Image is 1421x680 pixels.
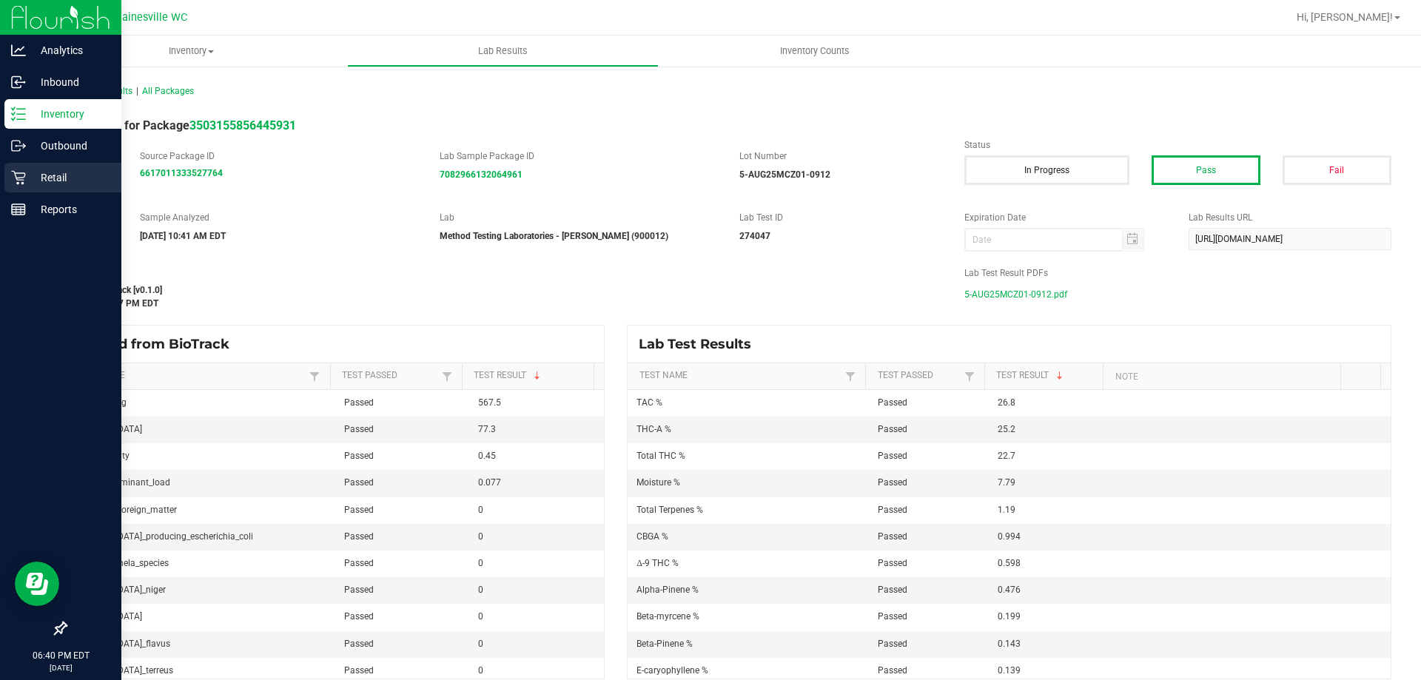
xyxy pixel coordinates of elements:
[344,611,374,622] span: Passed
[65,118,296,132] span: Lab Result for Package
[878,424,907,434] span: Passed
[478,585,483,595] span: 0
[26,169,115,186] p: Retail
[478,558,483,568] span: 0
[636,558,679,568] span: Δ-9 THC %
[964,266,1391,280] label: Lab Test Result PDFs
[75,665,173,676] span: [MEDICAL_DATA]_terreus
[639,370,841,382] a: Test NameSortable
[998,397,1015,408] span: 26.8
[36,44,347,58] span: Inventory
[77,336,241,352] span: Synced from BioTrack
[878,558,907,568] span: Passed
[996,370,1098,382] a: Test ResultSortable
[636,611,699,622] span: Beta-myrcene %
[440,169,523,180] a: 7082966132064961
[26,105,115,123] p: Inventory
[478,424,496,434] span: 77.3
[306,367,323,386] a: Filter
[964,211,1167,224] label: Expiration Date
[26,41,115,59] p: Analytics
[531,370,543,382] span: Sortable
[636,397,662,408] span: TAC %
[140,231,226,241] strong: [DATE] 10:41 AM EDT
[478,451,496,461] span: 0.45
[440,231,668,241] strong: Method Testing Laboratories - [PERSON_NAME] (900012)
[636,424,671,434] span: THC-A %
[344,558,374,568] span: Passed
[344,505,374,515] span: Passed
[878,370,961,382] a: Test PassedSortable
[342,370,438,382] a: Test PassedSortable
[344,451,374,461] span: Passed
[75,558,169,568] span: any_salmonela_species
[659,36,970,67] a: Inventory Counts
[760,44,870,58] span: Inventory Counts
[878,639,907,649] span: Passed
[344,531,374,542] span: Passed
[878,531,907,542] span: Passed
[440,149,717,163] label: Lab Sample Package ID
[75,531,253,542] span: [MEDICAL_DATA]_producing_escherichia_coli
[440,211,717,224] label: Lab
[1054,370,1066,382] span: Sortable
[140,168,223,178] a: 6617011333527764
[11,75,26,90] inline-svg: Inbound
[478,477,501,488] span: 0.077
[998,424,1015,434] span: 25.2
[26,137,115,155] p: Outbound
[636,477,680,488] span: Moisture %
[140,211,417,224] label: Sample Analyzed
[636,505,703,515] span: Total Terpenes %
[474,370,588,382] a: Test ResultSortable
[636,639,693,649] span: Beta-Pinene %
[636,665,708,676] span: E-caryophyllene %
[344,397,374,408] span: Passed
[636,531,668,542] span: CBGA %
[344,639,374,649] span: Passed
[478,639,483,649] span: 0
[878,451,907,461] span: Passed
[1152,155,1260,185] button: Pass
[998,505,1015,515] span: 1.19
[75,639,170,649] span: [MEDICAL_DATA]_flavus
[878,585,907,595] span: Passed
[36,36,347,67] a: Inventory
[961,367,978,386] a: Filter
[1297,11,1393,23] span: Hi, [PERSON_NAME]!
[478,505,483,515] span: 0
[478,397,501,408] span: 567.5
[11,202,26,217] inline-svg: Reports
[739,211,942,224] label: Lab Test ID
[7,649,115,662] p: 06:40 PM EDT
[142,86,194,96] span: All Packages
[11,107,26,121] inline-svg: Inventory
[136,86,138,96] span: |
[75,505,177,515] span: filth_feces_foreign_matter
[26,73,115,91] p: Inbound
[344,665,374,676] span: Passed
[478,611,483,622] span: 0
[11,43,26,58] inline-svg: Analytics
[964,155,1129,185] button: In Progress
[478,665,483,676] span: 0
[1283,155,1391,185] button: Fail
[964,283,1067,306] span: 5-AUG25MCZ01-0912.pdf
[998,585,1021,595] span: 0.476
[478,531,483,542] span: 0
[878,611,907,622] span: Passed
[998,639,1021,649] span: 0.143
[65,266,942,280] label: Last Modified
[998,611,1021,622] span: 0.199
[1103,363,1340,390] th: Note
[878,477,907,488] span: Passed
[189,118,296,132] a: 3503155856445931
[26,201,115,218] p: Reports
[344,424,374,434] span: Passed
[11,170,26,185] inline-svg: Retail
[75,477,170,488] span: total_contaminant_load
[998,665,1021,676] span: 0.139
